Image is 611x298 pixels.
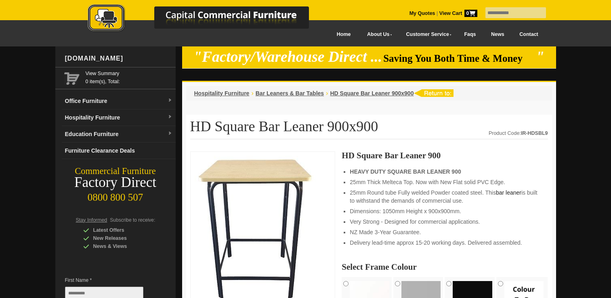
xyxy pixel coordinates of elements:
a: View Cart0 [438,10,477,16]
a: Hospitality Furnituredropdown [62,109,176,126]
a: My Quotes [409,10,435,16]
a: Hospitality Furniture [194,90,250,97]
span: 0 [464,10,477,17]
div: New Releases [83,234,160,242]
em: "Factory/Warehouse Direct ... [193,48,382,65]
li: NZ Made 3-Year Guarantee. [350,228,540,236]
div: Commercial Furniture [55,166,176,177]
div: 0800 800 507 [55,188,176,203]
a: Faqs [457,25,484,44]
img: dropdown [168,98,172,103]
strong: View Cart [439,10,477,16]
a: Bar Leaners & Bar Tables [256,90,324,97]
li: › [251,89,253,97]
div: Product Code: [489,129,548,137]
a: About Us [358,25,397,44]
span: First Name * [65,276,155,284]
div: [DOMAIN_NAME] [62,46,176,71]
a: Contact [512,25,546,44]
span: Stay Informed [76,217,107,223]
a: Office Furnituredropdown [62,93,176,109]
h3: HD Square Bar Leaner 900 [342,151,548,159]
div: Factory Direct [55,177,176,188]
img: return to [414,89,454,97]
li: Delivery lead-time approx 15-20 working days. Delivered assembled. [350,239,540,247]
a: News [483,25,512,44]
a: HD Square Bar Leaner 900x900 [330,90,414,97]
span: Subscribe to receive: [110,217,155,223]
a: Education Furnituredropdown [62,126,176,143]
strong: HEAVY DUTY SQUARE BAR LEANER 900 [350,168,461,175]
div: News & Views [83,242,160,250]
h1: HD Square Bar Leaner 900x900 [190,119,548,139]
div: Latest Offers [83,226,160,234]
span: 0 item(s), Total: [86,69,172,84]
a: Customer Service [397,25,456,44]
img: Capital Commercial Furniture Logo [65,4,348,34]
img: dropdown [168,131,172,136]
em: " [536,48,544,65]
a: Capital Commercial Furniture Logo [65,4,348,36]
li: 25mm Thick Melteca Top. Now with New Flat solid PVC Edge. [350,178,540,186]
a: View Summary [86,69,172,78]
img: dropdown [168,115,172,120]
a: Furniture Clearance Deals [62,143,176,159]
h2: Select Frame Colour [342,263,548,271]
li: Dimensions: 1050mm Height x 900x900mm. [350,207,540,215]
li: 25mm Round tube Fully welded Powder coated steel. This is built to withstand the demands of comme... [350,189,540,205]
strong: IR-HDSBL9 [521,130,548,136]
span: Saving You Both Time & Money [383,53,535,64]
a: bar leaner [496,189,521,196]
li: Very Strong - Designed for commercial applications. [350,218,540,226]
li: › [326,89,328,97]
